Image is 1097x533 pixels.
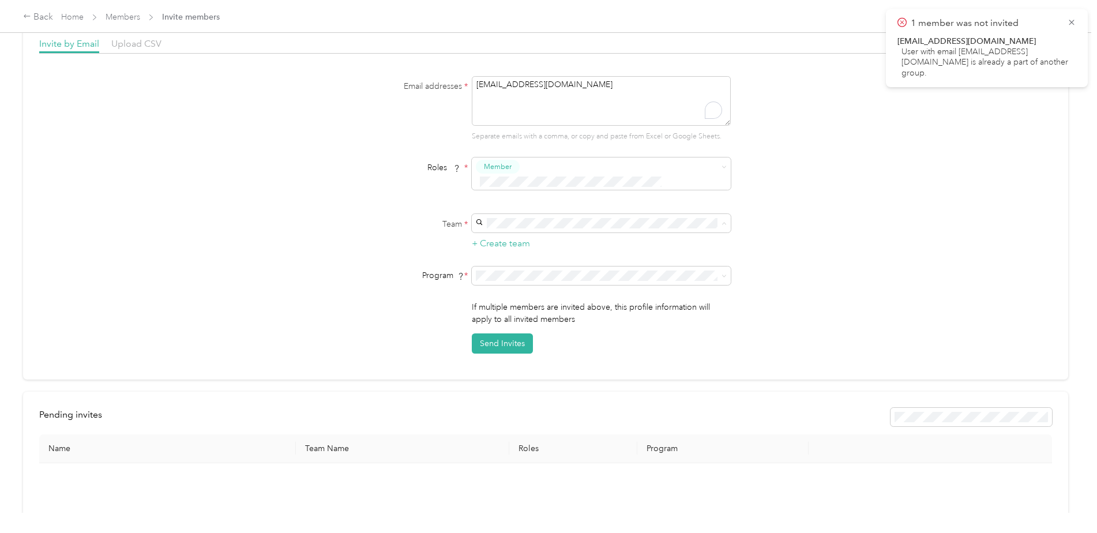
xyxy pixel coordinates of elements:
span: Invite by Email [39,38,99,49]
span: Member [484,162,512,172]
label: Team [324,218,468,230]
textarea: To enrich screen reader interactions, please activate Accessibility in Grammarly extension settings [472,76,731,126]
span: Roles [423,159,464,177]
span: Pending invites [39,409,102,420]
th: Team Name [296,434,509,463]
th: Program [637,434,808,463]
div: Resend all invitations [891,408,1052,426]
p: Separate emails with a comma, or copy and paste from Excel or Google Sheets. [472,132,731,142]
div: Program [324,269,468,281]
span: Invite members [162,11,220,23]
div: [EMAIL_ADDRESS][DOMAIN_NAME] [897,36,1076,47]
button: Member [476,160,520,174]
div: left-menu [39,408,110,426]
div: User with email [EMAIL_ADDRESS][DOMAIN_NAME] is already a part of another group. [897,47,1076,78]
p: 1 member was not invited [911,16,1058,31]
div: info-bar [39,408,1052,426]
a: Members [106,12,140,22]
th: Name [39,434,296,463]
div: Back [23,10,53,24]
a: Home [61,12,84,22]
th: Roles [509,434,637,463]
span: Upload CSV [111,38,161,49]
iframe: Everlance-gr Chat Button Frame [1032,468,1097,533]
label: Email addresses [324,80,468,92]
